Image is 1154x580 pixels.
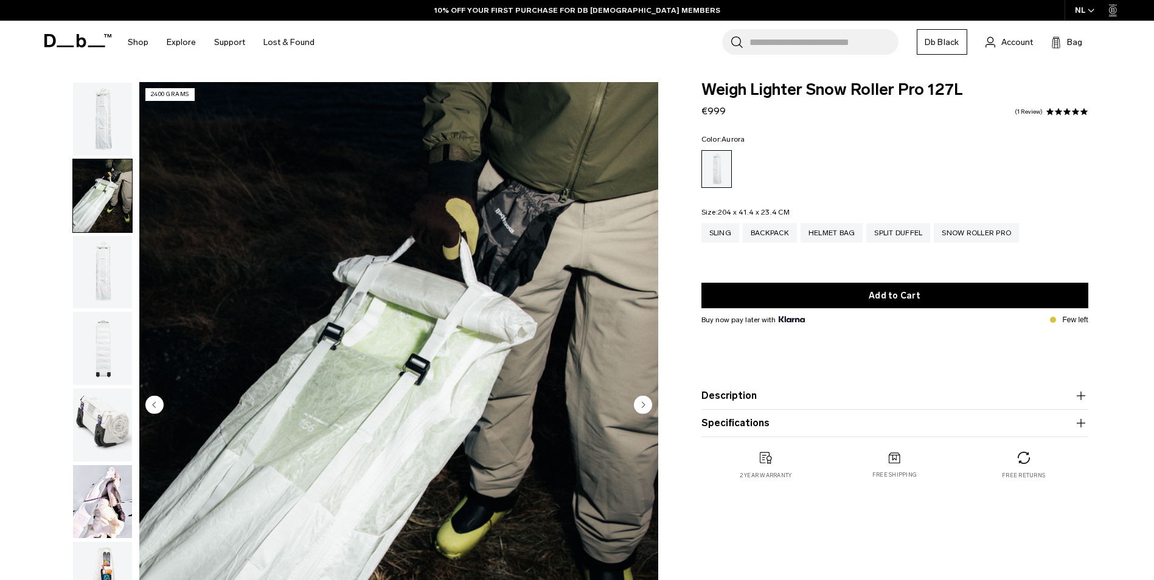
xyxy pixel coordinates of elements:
[872,471,917,479] p: Free shipping
[434,5,720,16] a: 10% OFF YOUR FIRST PURCHASE FOR DB [DEMOGRAPHIC_DATA] MEMBERS
[985,35,1033,49] a: Account
[1062,314,1088,325] p: Few left
[145,88,195,101] p: 2400 grams
[779,316,805,322] img: {"height" => 20, "alt" => "Klarna"}
[72,311,133,385] button: Weigh_Lighter_Snow_Roller_Pro_127L_3.png
[72,82,133,156] button: Weigh_Lighter_Snow_Roller_Pro_127L_1.png
[72,159,133,233] button: Weigh_Lighter_snow_Roller_Lifestyle.png
[1051,35,1082,49] button: Bag
[701,150,732,188] a: Aurora
[1015,109,1043,115] a: 1 reviews
[73,159,132,232] img: Weigh_Lighter_snow_Roller_Lifestyle.png
[701,209,790,216] legend: Size:
[718,208,790,216] span: 204 x 41.4 x 23.4 CM
[701,223,739,243] a: Sling
[72,235,133,309] button: Weigh_Lighter_Snow_Roller_Pro_127L_2.png
[73,83,132,156] img: Weigh_Lighter_Snow_Roller_Pro_127L_1.png
[1002,471,1045,480] p: Free returns
[801,223,863,243] a: Helmet Bag
[701,283,1088,308] button: Add to Cart
[701,136,745,143] legend: Color:
[119,21,324,64] nav: Main Navigation
[214,21,245,64] a: Support
[1067,36,1082,49] span: Bag
[73,236,132,309] img: Weigh_Lighter_Snow_Roller_Pro_127L_2.png
[721,135,745,143] span: Aurora
[145,395,164,416] button: Previous slide
[128,21,148,64] a: Shop
[866,223,930,243] a: Split Duffel
[701,82,1088,98] span: Weigh Lighter Snow Roller Pro 127L
[72,464,133,539] button: Weigh Lighter Snow Roller Pro 127L Aurora
[917,29,967,55] a: Db Black
[701,314,805,325] span: Buy now pay later with
[73,465,132,538] img: Weigh Lighter Snow Roller Pro 127L Aurora
[743,223,797,243] a: Backpack
[701,105,726,117] span: €999
[73,312,132,385] img: Weigh_Lighter_Snow_Roller_Pro_127L_3.png
[701,416,1088,430] button: Specifications
[1001,36,1033,49] span: Account
[73,388,132,461] img: Weigh_Lighter_Snow_Roller_Pro_127L_4.png
[934,223,1019,243] a: Snow Roller Pro
[634,395,652,416] button: Next slide
[263,21,315,64] a: Lost & Found
[167,21,196,64] a: Explore
[740,471,792,480] p: 2 year warranty
[72,388,133,462] button: Weigh_Lighter_Snow_Roller_Pro_127L_4.png
[701,388,1088,403] button: Description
